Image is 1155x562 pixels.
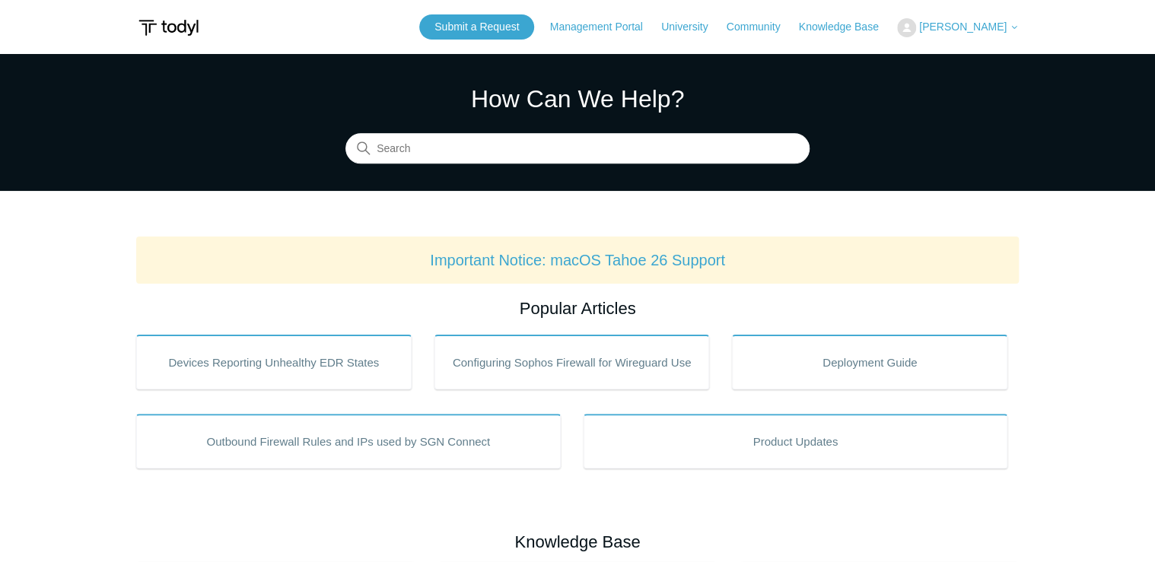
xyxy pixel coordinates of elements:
[136,14,201,42] img: Todyl Support Center Help Center home page
[661,19,723,35] a: University
[584,414,1008,468] a: Product Updates
[136,529,1019,554] h2: Knowledge Base
[345,134,810,164] input: Search
[136,296,1019,321] h2: Popular Articles
[727,19,796,35] a: Community
[419,14,534,40] a: Submit a Request
[550,19,658,35] a: Management Portal
[897,18,1019,37] button: [PERSON_NAME]
[434,335,710,389] a: Configuring Sophos Firewall for Wireguard Use
[919,21,1007,33] span: [PERSON_NAME]
[136,414,561,468] a: Outbound Firewall Rules and IPs used by SGN Connect
[136,335,412,389] a: Devices Reporting Unhealthy EDR States
[732,335,1007,389] a: Deployment Guide
[345,81,810,117] h1: How Can We Help?
[430,252,725,268] a: Important Notice: macOS Tahoe 26 Support
[799,19,894,35] a: Knowledge Base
